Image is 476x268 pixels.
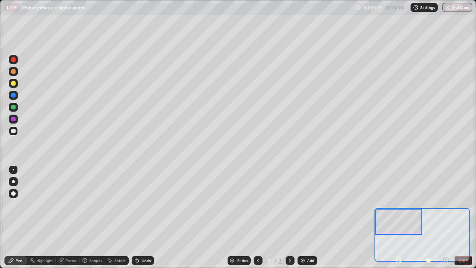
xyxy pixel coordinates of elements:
[454,256,472,265] button: EXIT
[442,3,472,12] button: End Class
[237,259,248,262] div: Slides
[420,6,435,9] p: Settings
[413,4,419,10] img: class-settings-icons
[115,259,126,262] div: Select
[89,259,102,262] div: Shapes
[266,258,273,263] div: 3
[7,4,17,10] p: LIVE
[36,259,53,262] div: Highlight
[278,257,283,264] div: 3
[65,259,77,262] div: Eraser
[274,258,277,263] div: /
[22,4,85,10] p: Photosynthesis in higher plants
[300,258,306,264] img: add-slide-button
[142,259,151,262] div: Undo
[307,259,314,262] div: Add
[445,4,451,10] img: end-class-cross
[16,259,22,262] div: Pen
